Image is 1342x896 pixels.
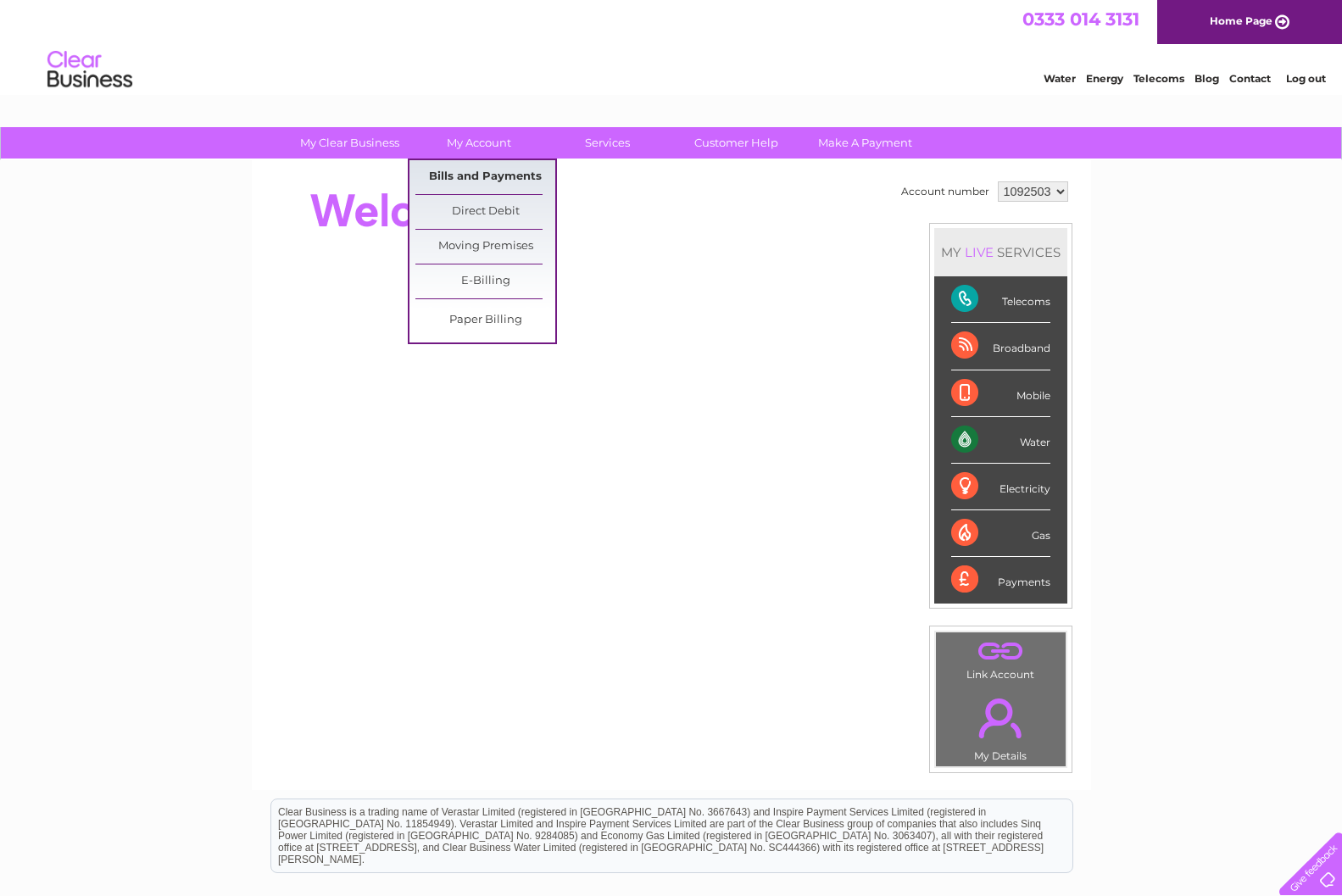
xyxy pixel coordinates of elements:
[409,127,548,159] a: My Account
[940,637,1061,666] a: .
[415,195,555,229] a: Direct Debit
[415,303,555,337] a: Paper Billing
[951,464,1050,510] div: Electricity
[951,276,1050,323] div: Telecoms
[1086,72,1123,85] a: Energy
[271,9,1072,82] div: Clear Business is a trading name of Verastar Limited (registered in [GEOGRAPHIC_DATA] No. 3667643...
[951,417,1050,464] div: Water
[961,244,997,260] div: LIVE
[934,228,1067,276] div: MY SERVICES
[415,160,555,194] a: Bills and Payments
[951,557,1050,603] div: Payments
[940,688,1061,748] a: .
[951,370,1050,417] div: Mobile
[666,127,806,159] a: Customer Help
[1229,72,1271,85] a: Contact
[1044,72,1076,85] a: Water
[47,44,133,96] img: logo.png
[951,510,1050,557] div: Gas
[795,127,935,159] a: Make A Payment
[1133,72,1184,85] a: Telecoms
[415,230,555,264] a: Moving Premises
[897,177,994,206] td: Account number
[1194,72,1219,85] a: Blog
[935,684,1066,767] td: My Details
[537,127,677,159] a: Services
[951,323,1050,370] div: Broadband
[415,264,555,298] a: E-Billing
[280,127,420,159] a: My Clear Business
[1022,8,1139,30] a: 0333 014 3131
[1286,72,1326,85] a: Log out
[935,632,1066,685] td: Link Account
